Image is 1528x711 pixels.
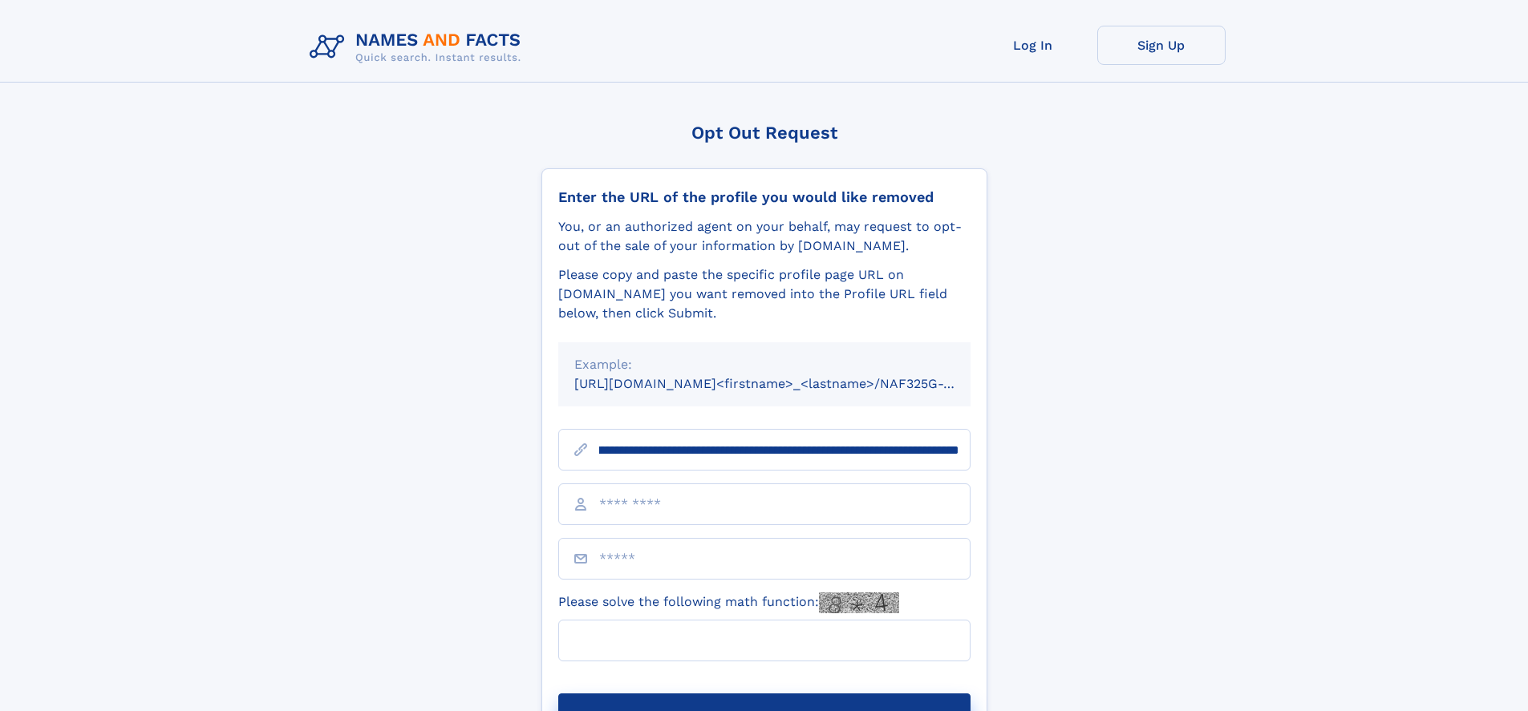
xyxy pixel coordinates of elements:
[969,26,1097,65] a: Log In
[1097,26,1226,65] a: Sign Up
[558,188,971,206] div: Enter the URL of the profile you would like removed
[303,26,534,69] img: Logo Names and Facts
[541,123,987,143] div: Opt Out Request
[558,265,971,323] div: Please copy and paste the specific profile page URL on [DOMAIN_NAME] you want removed into the Pr...
[574,355,954,374] div: Example:
[558,592,899,613] label: Please solve the following math function:
[574,376,1001,391] small: [URL][DOMAIN_NAME]<firstname>_<lastname>/NAF325G-xxxxxxxx
[558,217,971,256] div: You, or an authorized agent on your behalf, may request to opt-out of the sale of your informatio...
